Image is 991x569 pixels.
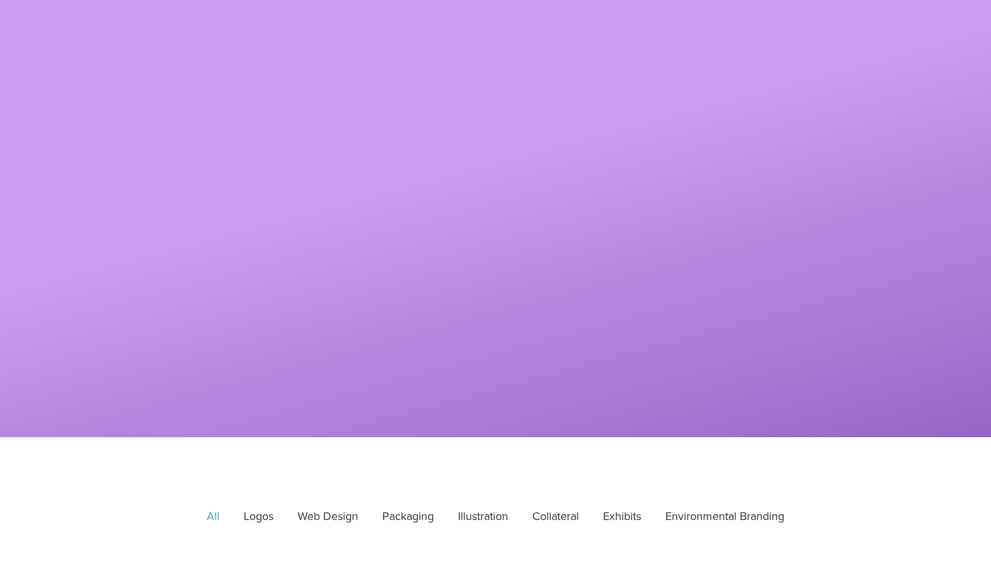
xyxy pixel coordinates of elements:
[594,501,650,533] a: Exhibits
[235,501,282,533] a: Logos
[198,501,228,533] a: All
[656,501,793,533] a: Environmental Branding
[289,501,367,533] a: Web Design
[25,501,966,533] div: Gallery filter
[523,501,588,533] a: Collateral
[449,501,517,533] a: Illustration
[373,501,443,533] a: Packaging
